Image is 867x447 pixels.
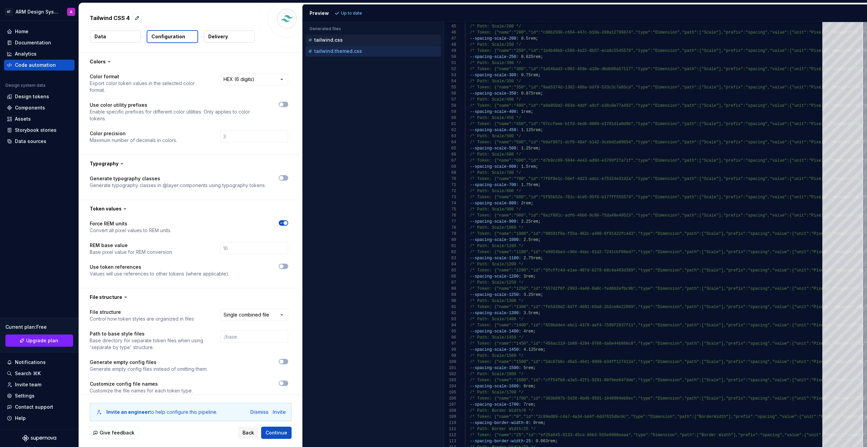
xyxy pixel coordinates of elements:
span: 1.125rem [521,128,541,133]
span: /* Path: Scale/700 */ [470,170,521,175]
span: b5a8-2b2ce8e22809","type":"Dimension","path":["Sca [592,305,714,309]
span: e"],"prefix":"spacing","value":{"unit":"Pixels","m [714,140,836,145]
span: le"],"prefix":"spacing","value":{"unit":"Pixels"," [714,268,836,273]
span: --spacing-scale-500: [470,146,519,151]
span: 7rem [523,402,533,407]
span: /* Path: Scale/250 */ [470,42,521,47]
div: Contact support [15,404,53,410]
span: ; [535,36,538,41]
p: Base pixel value for REM conversion. [90,249,173,256]
div: 47 [444,36,456,42]
span: /* Token: {"name":"900","id":"8a1f881c-adf6-46b6-9 [470,213,592,218]
button: Contact support [4,402,75,412]
span: Upgrade plan [26,337,58,344]
span: /* Token: {"name":"1000","id":"09591f0a-f55a-462c- [470,231,592,236]
span: ; [541,256,543,261]
span: --spacing-scale-200: [470,36,519,41]
div: 96 [444,334,456,341]
div: 45 [444,23,456,29]
span: 4rem [523,329,533,334]
span: 2.5rem [523,238,538,242]
span: /* Token: {"name":"350","id":"9ad5374d-1382-408a-b [470,85,592,90]
span: /* Token: {"name":"200","id":"c88b2930-c664-447c-b [470,30,592,35]
button: Give feedback [90,427,139,439]
p: Convert all pixel values to REM units. [90,227,171,234]
span: b57-eca8c5545578","type":"Dimension","path":["Scal [592,48,714,53]
p: Base directory for separate token files when using 'separate by type' structure. [90,337,208,351]
p: Up to date [341,11,362,16]
span: aef4-7599f2837f11","type":"Dimension","path":["Sca [592,323,714,328]
p: Color precision [90,130,177,137]
span: ; [533,384,535,389]
a: Code automation [4,60,75,70]
p: Export color token values in the selected color format. [90,80,208,94]
span: e"],"prefix":"spacing","value":{"unit":"Pixels","m [714,103,836,108]
p: File structure [90,309,194,316]
div: 77 [444,219,456,225]
div: 87 [444,280,456,286]
span: 1.25rem [521,146,538,151]
div: Dismiss [250,409,269,415]
div: Help [15,415,26,422]
div: 61 [444,121,456,127]
div: 95 [444,328,456,334]
button: tailwind.css [305,36,441,44]
span: --spacing-scale-1500: [470,366,521,370]
span: /* Token: {"name":"1300","id":"fe5439d2-6d7f-4691- [470,305,592,309]
span: ; [543,347,545,352]
span: Give feedback [100,429,134,436]
div: 64 [444,139,456,145]
span: e"],"prefix":"spacing","value":{"unit":"Pixels","m [714,122,836,126]
p: Customize config file names [90,381,193,387]
span: ; [533,329,535,334]
div: 93 [444,316,456,322]
span: 5rem [523,366,533,370]
p: Generate typography classes in @layer components using typography tokens. [90,182,266,189]
span: /* Path: Scale/800 */ [470,189,521,194]
span: d79-533c3c7a65cd","type":"Dimension","path":["Scal [592,85,714,90]
div: 89 [444,292,456,298]
span: e"],"prefix":"spacing","value":{"unit":"Pixels","m [714,48,836,53]
p: Values will use references to other tokens (where applicable). [90,270,229,277]
span: ; [538,73,541,78]
span: /* Path: Scale/1000 */ [470,225,523,230]
div: Design tokens [15,93,49,100]
span: 3.5rem [523,311,538,316]
div: 58 [444,103,456,109]
span: 1rem [521,109,531,114]
a: Home [4,26,75,37]
span: 2.75rem [523,256,540,261]
span: 1.5rem [521,164,535,169]
a: Components [4,102,75,113]
span: --spacing-scale-450: [470,128,519,133]
span: ; [533,274,535,279]
span: /* Path: Scale/600 */ [470,152,521,157]
span: dcc-e75324e31d2a","type":"Dimension","path":["Scal [592,177,714,181]
div: 79 [444,231,456,237]
p: Customize the file names for each token type. [90,387,193,394]
span: ; [541,128,543,133]
div: 69 [444,170,456,176]
span: 0.5rem [521,36,535,41]
a: Documentation [4,37,75,48]
p: Generated files [310,26,437,32]
span: --spacing-scale-1600: [470,384,521,389]
div: Invite team [15,381,41,388]
div: 71 [444,182,456,188]
span: Continue [266,429,287,436]
span: ; [541,292,543,297]
span: /* Path: Scale/1600 */ [470,372,523,377]
div: 51 [444,60,456,66]
div: 60 [444,115,456,121]
p: Use token references [90,264,229,270]
span: le"],"prefix":"spacing","value":{"unit":"Pixels"," [714,360,836,364]
span: --spacing-scale-1250: [470,292,521,297]
span: le"],"prefix":"spacing","value":{"unit":"Pixels"," [714,341,836,346]
span: /* Token: {"name":"1200","id":"8fcffc4d-e1ae-407d- [470,268,592,273]
div: 63 [444,133,456,139]
span: le"],"prefix":"spacing","value":{"unit":"Pixels"," [714,323,836,328]
span: e"],"prefix":"spacing","value":{"unit":"Pixels","m [714,158,836,163]
div: 75 [444,206,456,212]
div: 104 [444,383,456,389]
span: /* Token: {"name":"1250","id":"557d2f6f-2993-4a48- [470,286,592,291]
